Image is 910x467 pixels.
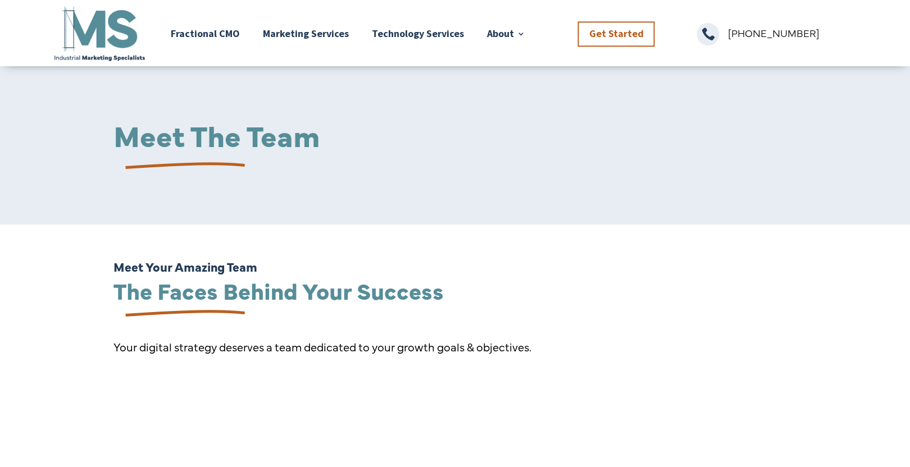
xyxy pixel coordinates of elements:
a: About [487,4,525,63]
a: Fractional CMO [171,4,240,63]
h6: Meet Your Amazing Team [113,260,797,278]
a: Marketing Services [263,4,349,63]
h1: Meet The Team [113,120,797,155]
span:  [697,23,720,45]
p: Your digital strategy deserves a team dedicated to your growth goals & objectives. [113,337,797,357]
img: underline [113,152,249,181]
h2: The Faces Behind Your Success [113,278,797,307]
a: Technology Services [372,4,464,63]
img: underline [113,300,249,328]
a: Get Started [578,21,655,47]
p: [PHONE_NUMBER] [728,23,858,43]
